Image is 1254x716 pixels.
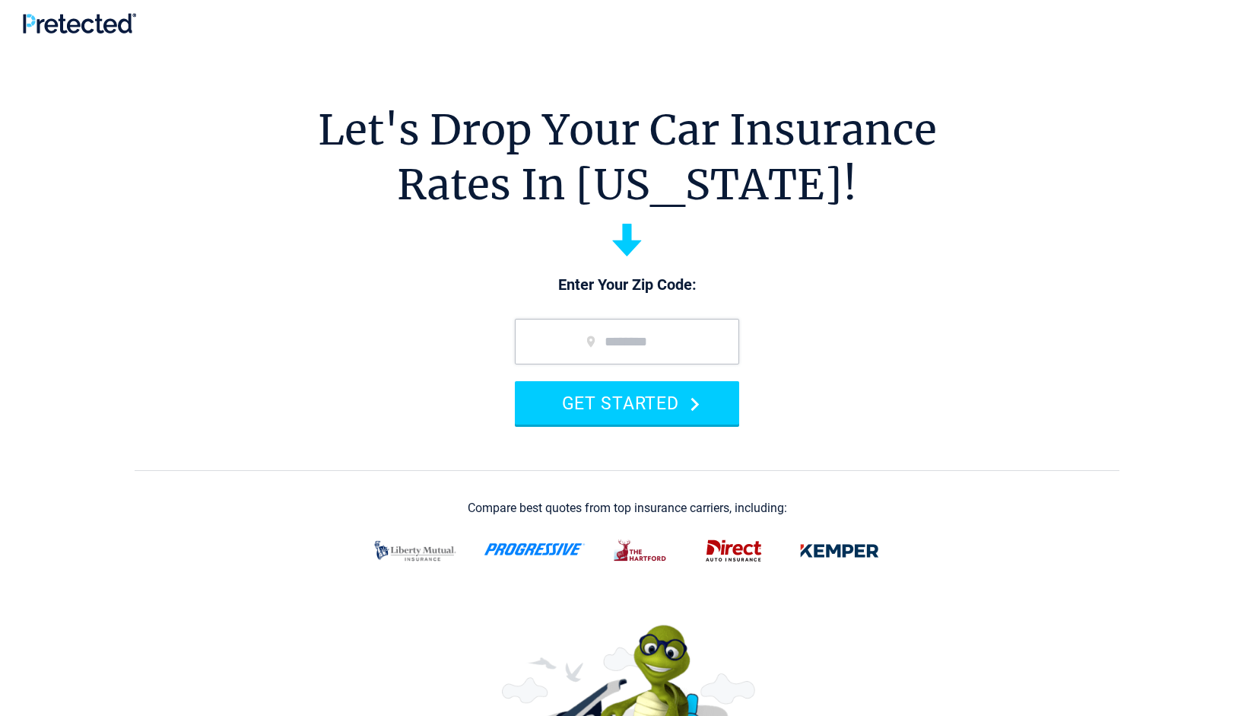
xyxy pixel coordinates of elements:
img: liberty [365,531,465,571]
input: zip code [515,319,739,364]
img: kemper [789,531,890,571]
img: progressive [484,543,586,555]
img: Pretected Logo [23,13,136,33]
img: thehartford [604,531,678,571]
img: direct [697,531,771,571]
h1: Let's Drop Your Car Insurance Rates In [US_STATE]! [318,103,937,212]
p: Enter Your Zip Code: [500,275,754,296]
button: GET STARTED [515,381,739,425]
div: Compare best quotes from top insurance carriers, including: [468,501,787,515]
